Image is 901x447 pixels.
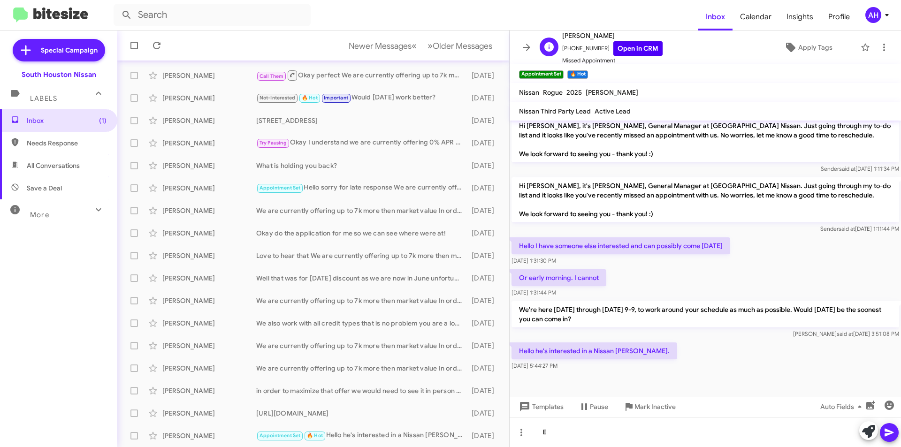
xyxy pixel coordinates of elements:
[162,409,256,418] div: [PERSON_NAME]
[467,183,502,193] div: [DATE]
[467,341,502,350] div: [DATE]
[821,165,899,172] span: Sender [DATE] 1:11:34 PM
[27,138,107,148] span: Needs Response
[349,41,412,51] span: Newer Messages
[307,432,323,439] span: 🔥 Hot
[467,93,502,103] div: [DATE]
[467,138,502,148] div: [DATE]
[839,165,855,172] span: said at
[162,138,256,148] div: [PERSON_NAME]
[162,71,256,80] div: [PERSON_NAME]
[114,4,311,26] input: Search
[562,41,663,56] span: [PHONE_NUMBER]
[256,69,467,81] div: Okay perfect We are currently offering up to 7k more then market value In order to maximize that ...
[733,3,779,30] span: Calendar
[343,36,422,55] button: Previous
[586,88,638,97] span: [PERSON_NAME]
[571,398,616,415] button: Pause
[467,431,502,440] div: [DATE]
[256,92,467,103] div: Would [DATE] work better?
[422,36,498,55] button: Next
[467,71,502,80] div: [DATE]
[820,398,865,415] span: Auto Fields
[519,70,564,79] small: Appointment Set
[467,273,502,283] div: [DATE]
[562,30,663,41] span: [PERSON_NAME]
[302,95,318,101] span: 🔥 Hot
[857,7,891,23] button: AH
[256,296,467,305] div: We are currently offering up to 7k more then market value In order to maximize that offer we woul...
[260,432,301,439] span: Appointment Set
[467,206,502,215] div: [DATE]
[512,177,899,222] p: Hi [PERSON_NAME], it's [PERSON_NAME], General Manager at [GEOGRAPHIC_DATA] Nissan. Just going thr...
[256,182,467,193] div: Hello sorry for late response We are currently offering up to 10k more then market value In order...
[260,185,301,191] span: Appointment Set
[256,273,467,283] div: Well that was for [DATE] discount as we are now in June unfortunately - not but we are offering u...
[27,116,107,125] span: Inbox
[793,330,899,337] span: [PERSON_NAME] [DATE] 3:51:08 PM
[256,364,467,373] div: We are currently offering up to 7k more then market value In order to maximize that offer we woul...
[510,417,901,447] div: E
[510,398,571,415] button: Templates
[433,41,492,51] span: Older Messages
[567,70,588,79] small: 🔥 Hot
[820,225,899,232] span: Sender [DATE] 1:11:44 PM
[344,36,498,55] nav: Page navigation example
[162,431,256,440] div: [PERSON_NAME]
[837,330,853,337] span: said at
[467,409,502,418] div: [DATE]
[162,161,256,170] div: [PERSON_NAME]
[813,398,873,415] button: Auto Fields
[760,39,856,56] button: Apply Tags
[30,211,49,219] span: More
[428,40,433,52] span: »
[256,116,467,125] div: [STREET_ADDRESS]
[467,251,502,260] div: [DATE]
[467,228,502,238] div: [DATE]
[162,206,256,215] div: [PERSON_NAME]
[162,93,256,103] div: [PERSON_NAME]
[30,94,57,103] span: Labels
[798,39,832,56] span: Apply Tags
[162,116,256,125] div: [PERSON_NAME]
[260,95,296,101] span: Not-Interested
[616,398,683,415] button: Mark Inactive
[821,3,857,30] span: Profile
[467,386,502,395] div: [DATE]
[517,398,564,415] span: Templates
[256,409,467,418] div: [URL][DOMAIN_NAME]
[839,225,855,232] span: said at
[256,161,467,170] div: What is holding you back?
[779,3,821,30] a: Insights
[162,318,256,328] div: [PERSON_NAME]
[256,228,467,238] div: Okay do the application for me so we can see where were at!
[512,257,556,264] span: [DATE] 1:31:30 PM
[512,289,556,296] span: [DATE] 1:31:44 PM
[590,398,608,415] span: Pause
[519,88,539,97] span: Nissan
[256,251,467,260] div: Love to hear that We are currently offering up to 7k more then market value In order to maximize ...
[162,386,256,395] div: [PERSON_NAME]
[562,56,663,65] span: Missed Appointment
[512,342,677,359] p: Hello he's interested in a Nissan [PERSON_NAME].
[162,273,256,283] div: [PERSON_NAME]
[512,269,606,286] p: Or early morning. I cannot
[512,301,899,327] p: We're here [DATE] through [DATE] 9-9, to work around your schedule as much as possible. Would [DA...
[634,398,676,415] span: Mark Inactive
[566,88,582,97] span: 2025
[467,296,502,305] div: [DATE]
[41,45,98,55] span: Special Campaign
[256,206,467,215] div: We are currently offering up to 7k more then market value In order to maximize that offer we woul...
[162,228,256,238] div: [PERSON_NAME]
[467,318,502,328] div: [DATE]
[27,161,80,170] span: All Conversations
[256,386,467,395] div: in order to maximize that offer we would need to see it in person are you available [DATE] or [DA...
[467,161,502,170] div: [DATE]
[865,7,881,23] div: AH
[698,3,733,30] a: Inbox
[99,116,107,125] span: (1)
[162,183,256,193] div: [PERSON_NAME]
[467,116,502,125] div: [DATE]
